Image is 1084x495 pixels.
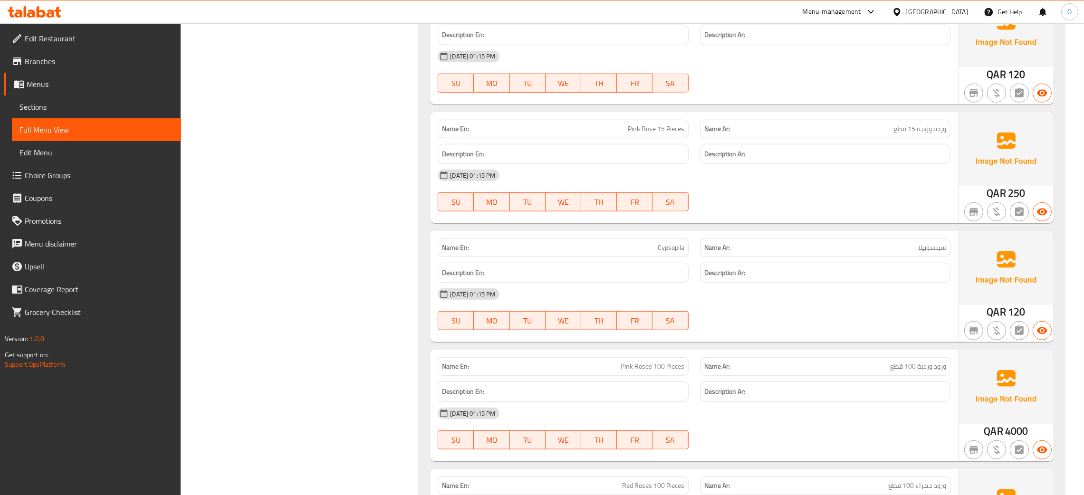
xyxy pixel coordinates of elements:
button: Not branch specific item [964,321,983,340]
button: Not has choices [1010,84,1029,103]
span: Menu disclaimer [25,238,173,249]
button: Available [1033,84,1052,103]
span: Menus [27,78,173,90]
strong: Name En: [442,481,469,491]
span: SA [656,314,684,328]
span: QAR [987,184,1006,202]
span: Edit Menu [19,147,173,158]
a: Edit Restaurant [4,27,181,50]
button: MO [474,311,509,330]
img: Ae5nvW7+0k+MAAAAAElFTkSuQmCC [959,231,1054,305]
span: WE [549,314,577,328]
strong: Name Ar: [704,243,730,253]
a: Coupons [4,187,181,209]
strong: Description Ar: [704,29,745,41]
button: FR [617,430,652,449]
a: Coverage Report [4,278,181,301]
span: MO [478,433,506,447]
span: Red Roses 100 Pieces [622,481,684,491]
span: QAR [987,65,1006,84]
span: [DATE] 01:15 PM [446,52,499,61]
span: FR [621,195,649,209]
span: QAR [987,303,1006,321]
span: 250 [1008,184,1025,202]
span: [DATE] 01:15 PM [446,171,499,180]
button: SA [652,311,688,330]
span: WE [549,433,577,447]
span: MO [478,76,506,90]
a: Menu disclaimer [4,232,181,255]
span: Sections [19,101,173,113]
strong: Description En: [442,29,484,41]
strong: Name En: [442,124,469,134]
a: Branches [4,50,181,73]
strong: Description Ar: [704,267,745,279]
button: Purchased item [987,440,1006,459]
strong: Description En: [442,386,484,398]
span: O [1067,7,1072,17]
button: Purchased item [987,321,1006,340]
button: FR [617,192,652,211]
span: SA [656,433,684,447]
strong: Description Ar: [704,386,745,398]
a: Edit Menu [12,141,181,164]
button: FR [617,74,652,93]
span: 1.0.0 [29,333,44,345]
span: TH [585,314,613,328]
button: TH [581,74,617,93]
img: Ae5nvW7+0k+MAAAAAElFTkSuQmCC [959,350,1054,424]
span: Upsell [25,261,173,272]
div: Menu-management [803,6,861,18]
span: SU [442,433,470,447]
button: Purchased item [987,202,1006,221]
button: Not branch specific item [964,440,983,459]
button: WE [546,192,581,211]
button: MO [474,74,509,93]
span: Get support on: [5,349,48,361]
a: Upsell [4,255,181,278]
span: 120 [1008,303,1025,321]
a: Full Menu View [12,118,181,141]
span: TU [514,314,542,328]
span: TU [514,433,542,447]
button: TU [510,192,546,211]
button: TH [581,311,617,330]
button: TU [510,430,546,449]
span: SU [442,195,470,209]
span: SA [656,195,684,209]
span: FR [621,76,649,90]
span: وردة وردية 15 قطع [893,124,946,134]
button: WE [546,74,581,93]
span: Edit Restaurant [25,33,173,44]
button: WE [546,311,581,330]
button: TH [581,430,617,449]
span: Branches [25,56,173,67]
button: MO [474,192,509,211]
button: Not branch specific item [964,84,983,103]
button: SU [438,430,474,449]
button: Not has choices [1010,321,1029,340]
button: WE [546,430,581,449]
span: TH [585,195,613,209]
button: SA [652,74,688,93]
span: WE [549,195,577,209]
span: WE [549,76,577,90]
span: 4000 [1005,422,1028,440]
span: MO [478,195,506,209]
button: SA [652,430,688,449]
button: TU [510,311,546,330]
span: MO [478,314,506,328]
span: Choice Groups [25,170,173,181]
a: Menus [4,73,181,95]
span: Coupons [25,192,173,204]
button: SU [438,192,474,211]
span: SA [656,76,684,90]
span: Coverage Report [25,284,173,295]
button: Not branch specific item [964,202,983,221]
strong: Name Ar: [704,124,730,134]
strong: Description Ar: [704,148,745,160]
span: Version: [5,333,28,345]
span: Promotions [25,215,173,227]
button: SU [438,74,474,93]
button: Available [1033,440,1052,459]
